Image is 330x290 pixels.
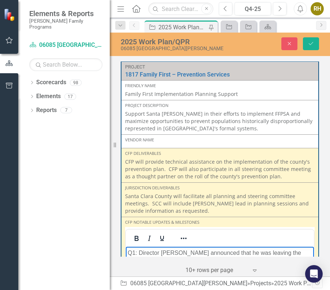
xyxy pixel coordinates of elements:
a: 1817 Family First – Prevention Services [125,71,315,78]
span: Elements & Reports [29,9,102,18]
div: » » [120,279,312,288]
small: [PERSON_NAME] Family Programs [29,18,102,30]
button: Reveal or hide additional toolbar items [177,233,190,243]
div: 98 [70,79,82,86]
a: 06085 [GEOGRAPHIC_DATA][PERSON_NAME] [130,280,247,287]
p: Support Santa [PERSON_NAME] in their efforts to implement FFPSA and maximize opportunities to pre... [125,110,315,132]
p: Q2: Towards the end of Q2 a new Director in [GEOGRAPHIC_DATA][PERSON_NAME] was appointed. [PERSON... [2,96,186,113]
div: 7 [60,107,72,114]
button: Bold [130,233,143,243]
p: Santa Clara County will facilitate all planning and steering committee meetings. SCC will include... [125,193,315,215]
div: Jurisdiction Deliverables [125,185,315,191]
input: Search Below... [29,58,102,71]
div: Open Intercom Messenger [305,265,323,283]
button: Italic [143,233,155,243]
button: RH [311,2,324,15]
p: CFP will provide technical assistance on the implementation of the county's prevention plan. CFP ... [125,158,315,180]
div: Project Description [125,103,315,108]
a: Elements [36,92,61,101]
button: Q4-25 [235,2,271,15]
a: Projects [250,280,271,287]
input: Search ClearPoint... [148,3,213,15]
div: 2025 Work Plan/QPR [121,38,224,46]
div: 2025 Work Plan/QPR [274,280,329,287]
a: 06085 [GEOGRAPHIC_DATA][PERSON_NAME] [29,41,102,49]
div: 2025 Work Plan/QPR [158,23,207,32]
p: Q1: Director [PERSON_NAME] announced that he was leaving the Department effective late [DATE]. [P... [2,2,186,90]
button: Underline [156,233,168,243]
div: 06085 [GEOGRAPHIC_DATA][PERSON_NAME] [121,46,224,51]
a: Scorecards [36,78,66,87]
div: CFP Notable Updates & Milestones [125,219,315,225]
div: Vendor Name [125,137,315,143]
div: 17 [64,93,76,100]
img: ClearPoint Strategy [4,8,16,21]
a: Reports [36,106,57,115]
div: Q4-25 [237,5,269,14]
div: Friendly Name [125,83,315,89]
span: Family First Implementation Planning Support [125,90,238,97]
div: Project [125,64,315,70]
div: CFP Deliverables [125,150,315,156]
